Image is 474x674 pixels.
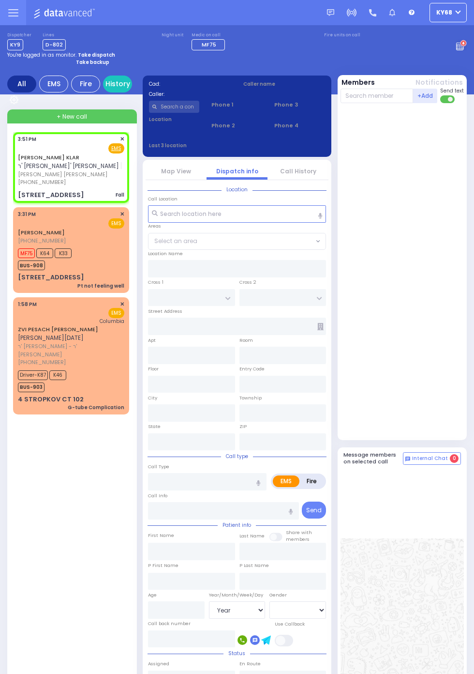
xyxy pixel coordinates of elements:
label: Cad: [149,80,231,88]
label: Call Location [148,196,178,202]
label: Entry Code [239,366,265,372]
span: Phone 2 [211,122,262,130]
h5: Message members on selected call [343,452,403,464]
span: Call type [221,453,253,460]
strong: Take dispatch [78,51,115,59]
label: Use Callback [275,621,305,628]
span: 1:58 PM [18,301,37,308]
label: Location [149,116,200,123]
input: Search member [341,89,414,103]
label: Location Name [148,250,183,257]
span: members [286,536,310,542]
a: [PERSON_NAME] KLAR [18,153,79,161]
small: Share with [286,529,312,536]
span: KY9 [7,39,23,50]
span: ר' [PERSON_NAME]' [PERSON_NAME] [PERSON_NAME] [18,162,167,170]
span: Send text [440,87,464,94]
span: [PERSON_NAME] [PERSON_NAME] [18,170,167,179]
div: All [7,76,36,92]
label: Call Info [148,492,167,499]
strong: Take backup [76,59,109,66]
img: message.svg [327,9,334,16]
label: En Route [239,660,261,667]
span: [PHONE_NUMBER] [18,237,66,245]
label: P First Name [148,562,178,569]
label: Floor [148,366,159,372]
span: K64 [36,248,53,258]
button: ky68 [430,3,467,22]
label: Caller: [149,91,231,98]
div: EMS [39,76,68,92]
span: [PHONE_NUMBER] [18,358,66,366]
span: ✕ [120,300,124,308]
span: [PHONE_NUMBER] [18,178,66,186]
span: BUS-908 [18,260,45,270]
label: Apt [148,337,156,344]
label: ZIP [239,423,247,430]
label: Room [239,337,253,344]
label: City [148,395,157,401]
a: Call History [280,167,316,175]
span: MF75 [18,248,35,258]
button: Notifications [415,77,463,88]
label: Assigned [148,660,169,667]
label: Night unit [162,32,183,38]
div: Year/Month/Week/Day [209,592,266,598]
span: ✕ [120,135,124,143]
div: [STREET_ADDRESS] [18,190,84,200]
label: Last 3 location [149,142,237,149]
u: EMS [111,145,121,152]
label: Caller name [243,80,326,88]
label: Gender [269,592,287,598]
span: Driver-K87 [18,370,48,380]
label: Areas [148,223,161,230]
span: BUS-903 [18,383,44,392]
img: comment-alt.png [405,457,410,461]
div: 4 STROPKOV CT 102 [18,395,84,404]
span: D-802 [43,39,66,50]
label: Call Type [148,463,169,470]
label: EMS [273,475,299,487]
label: Last Name [239,533,265,539]
span: K33 [55,248,72,258]
label: State [148,423,161,430]
a: [PERSON_NAME] [18,229,65,236]
div: [STREET_ADDRESS] [18,273,84,282]
span: EMS [108,218,124,229]
label: Fire [299,475,325,487]
span: Phone 3 [274,101,325,109]
button: Members [341,77,375,88]
span: [PERSON_NAME][DATE] [18,334,84,342]
span: Status [223,650,250,657]
span: EMS [108,308,124,318]
label: Cross 2 [239,279,256,286]
span: K46 [49,370,66,380]
a: ZVI PESACH [PERSON_NAME] [18,325,98,333]
span: 0 [450,454,459,463]
a: History [103,76,132,92]
label: Age [148,592,157,598]
span: Phone 1 [211,101,262,109]
span: ר' [PERSON_NAME] - ר' [PERSON_NAME] [18,342,121,358]
span: 3:51 PM [18,136,36,143]
span: ✕ [120,210,124,218]
a: Dispatch info [216,167,258,175]
span: ky68 [436,8,452,17]
div: Pt not feeling well [77,282,124,290]
span: Select an area [154,237,197,245]
input: Search location here [148,205,326,223]
span: MF75 [202,41,216,48]
label: Call back number [148,620,191,627]
span: Other building occupants [317,323,324,330]
div: G-tube Complication [68,404,124,411]
span: Location [222,186,252,193]
button: Internal Chat 0 [403,452,461,465]
button: Send [302,502,326,519]
span: 3:31 PM [18,211,36,218]
label: Medic on call [192,32,228,38]
label: Dispatcher [7,32,31,38]
span: Internal Chat [412,455,448,462]
div: Fall [116,191,124,199]
label: Turn off text [440,94,456,104]
label: Cross 1 [148,279,163,286]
